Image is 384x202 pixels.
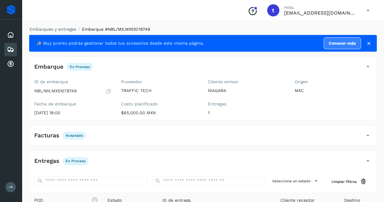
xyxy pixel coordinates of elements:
button: Limpiar filtros [327,176,372,187]
p: MXC [294,88,372,93]
label: Costo planificado [121,101,198,107]
p: teamgcabrera@traffictech.com [284,10,357,16]
div: EntregasEn proceso [29,156,376,171]
p: $65,000.00 MXN [121,110,198,115]
label: Entregas [208,101,285,107]
p: En proceso [66,159,86,163]
a: Embarques y entregas [29,27,76,32]
p: 1 [208,110,285,115]
div: Embarques [4,43,17,56]
div: Cuentas por cobrar [4,57,17,71]
h4: Facturas [34,132,59,139]
p: TRAFFIC TECH [121,88,198,93]
div: FacturasAceptada [29,130,376,146]
label: ID de embarque [34,79,111,84]
h4: Embarque [34,63,63,70]
label: Origen [294,79,372,84]
div: Inicio [4,28,17,42]
label: Proveedor [121,79,198,84]
label: Fecha de embarque [34,101,111,107]
nav: breadcrumb [29,26,377,33]
p: NBL/MX.MX51078749 [34,88,77,94]
div: EmbarqueEn proceso [29,62,376,77]
p: [DATE] 18:00 [34,110,111,115]
label: Cliente emisor [208,79,285,84]
span: Limpiar filtros [331,179,357,184]
p: Hola, [284,5,357,10]
h4: Entregas [34,158,59,165]
p: NIAGARA [208,88,285,93]
button: Selecciona un estado [270,176,322,186]
p: En proceso [70,65,90,69]
span: Embarque #NBL/MX.MX51078749 [82,27,150,32]
span: ✨ Muy pronto podrás gestionar todos tus accesorios desde esta misma página. [36,40,204,46]
p: Aceptada [66,133,83,138]
a: Conocer más [324,37,361,49]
